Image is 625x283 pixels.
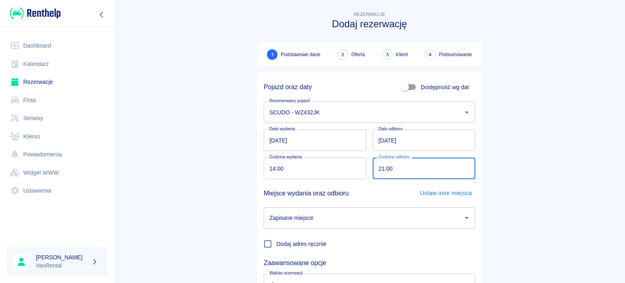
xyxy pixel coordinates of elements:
span: 1 [271,50,273,59]
span: 4 [428,50,432,59]
span: 3 [386,50,389,59]
h5: Pojazd oraz daty [264,83,312,91]
a: Serwisy [7,109,108,127]
a: Klienci [7,127,108,146]
span: Klient [396,51,408,58]
label: Rezerwowany pojazd [269,98,310,104]
h3: Dodaj rezerwację [257,18,482,30]
button: Zwiń nawigację [96,9,108,20]
a: Ustawienia [7,182,108,200]
a: Kalendarz [7,55,108,73]
button: Otwórz [461,212,472,224]
h5: Miejsce wydania oraz odbioru [264,186,349,201]
span: 2 [341,50,344,59]
p: VanRental [36,261,88,270]
span: Oferta [351,51,365,58]
label: Waluta rezerwacji [269,270,303,276]
a: Flota [7,91,108,110]
span: Dodaj adres ręcznie [276,240,327,248]
a: Rezerwacje [7,73,108,91]
a: Powiadomienia [7,145,108,164]
input: DD.MM.YYYY [373,129,475,151]
span: Dostępność wg dat [421,83,469,92]
button: Ustaw inne miejsca [417,186,475,201]
img: Renthelp logo [10,7,61,20]
label: Data odbioru [378,126,403,132]
h5: Zaawansowane opcje [264,259,475,267]
label: Godzina odbioru [378,154,410,160]
span: Rezerwacje [354,12,385,17]
span: Podsumowanie [439,51,472,58]
h6: [PERSON_NAME] [36,253,88,261]
input: hh:mm [264,158,361,179]
button: Otwórz [461,107,472,118]
a: Dashboard [7,37,108,55]
a: Renthelp logo [7,7,61,20]
input: DD.MM.YYYY [264,129,366,151]
label: Godzina wydania [269,154,302,160]
input: hh:mm [373,158,470,179]
a: Widget WWW [7,164,108,182]
span: Podstawowe dane [281,51,320,58]
label: Data wydania [269,126,295,132]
